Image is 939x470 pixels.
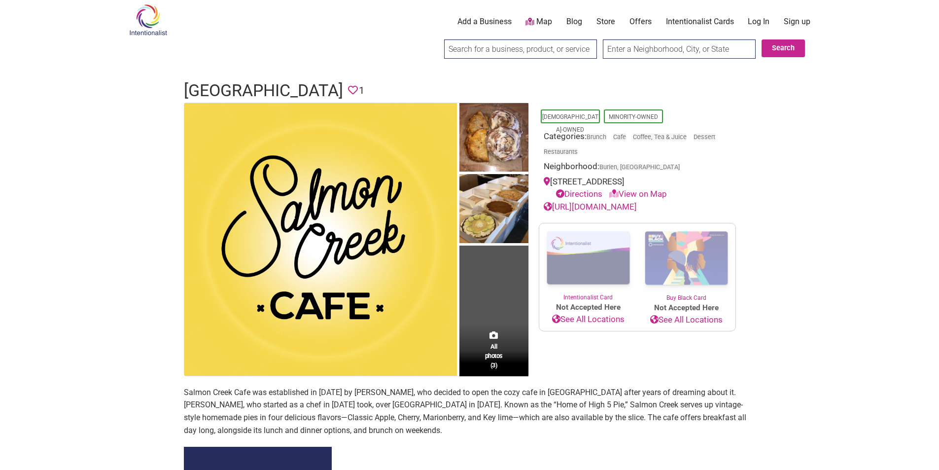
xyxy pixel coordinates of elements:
[125,4,172,36] img: Intentionalist
[485,342,503,370] span: All photos (3)
[637,223,735,293] img: Buy Black Card
[637,302,735,314] span: Not Accepted Here
[457,16,512,27] a: Add a Business
[587,133,606,141] a: Brunch
[748,16,769,27] a: Log In
[629,16,652,27] a: Offers
[599,164,680,171] span: Burien, [GEOGRAPHIC_DATA]
[544,130,731,161] div: Categories:
[348,83,358,98] span: You must be logged in to save favorites.
[694,133,715,141] a: Dessert
[637,314,735,326] a: See All Locations
[539,223,637,293] img: Intentionalist Card
[596,16,615,27] a: Store
[556,189,602,199] a: Directions
[544,148,578,155] a: Restaurants
[609,189,667,199] a: View on Map
[613,133,626,141] a: Cafe
[633,133,687,141] a: Coffee, Tea & Juice
[513,413,519,422] span: —
[184,79,343,103] h1: [GEOGRAPHIC_DATA]
[566,16,582,27] a: Blog
[637,223,735,302] a: Buy Black Card
[609,113,658,120] a: Minority-Owned
[542,113,598,133] a: [DEMOGRAPHIC_DATA]-Owned
[539,313,637,326] a: See All Locations
[525,16,552,28] a: Map
[539,302,637,313] span: Not Accepted Here
[359,83,364,98] span: 1
[544,176,731,201] div: [STREET_ADDRESS]
[762,39,805,57] button: Search
[603,39,756,59] input: Enter a Neighborhood, City, or State
[666,16,734,27] a: Intentionalist Cards
[784,16,810,27] a: Sign up
[539,223,637,302] a: Intentionalist Card
[544,202,637,212] a: [URL][DOMAIN_NAME]
[544,160,731,176] div: Neighborhood:
[444,39,597,59] input: Search for a business, product, or service
[184,386,756,436] p: Salmon Creek Cafe was established in [DATE] by [PERSON_NAME], who decided to open the cozy cafe i...
[341,413,348,422] span: —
